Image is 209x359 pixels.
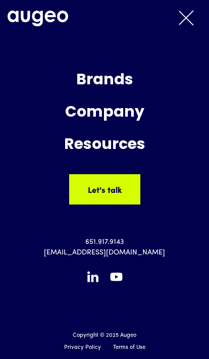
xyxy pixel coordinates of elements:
a: Let's talk [69,174,140,204]
a: [EMAIL_ADDRESS][DOMAIN_NAME] [44,247,165,258]
a: 651.917.9143 [85,237,124,247]
div: Resources [3,132,206,159]
div: Copyright © 2025 Augeo [73,332,136,340]
div: Company [3,99,206,127]
div: Brands [3,67,206,94]
a: Terms of Use [113,344,145,352]
a: home [8,11,68,26]
div: menu [169,7,204,29]
a: Privacy Policy [64,344,101,352]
